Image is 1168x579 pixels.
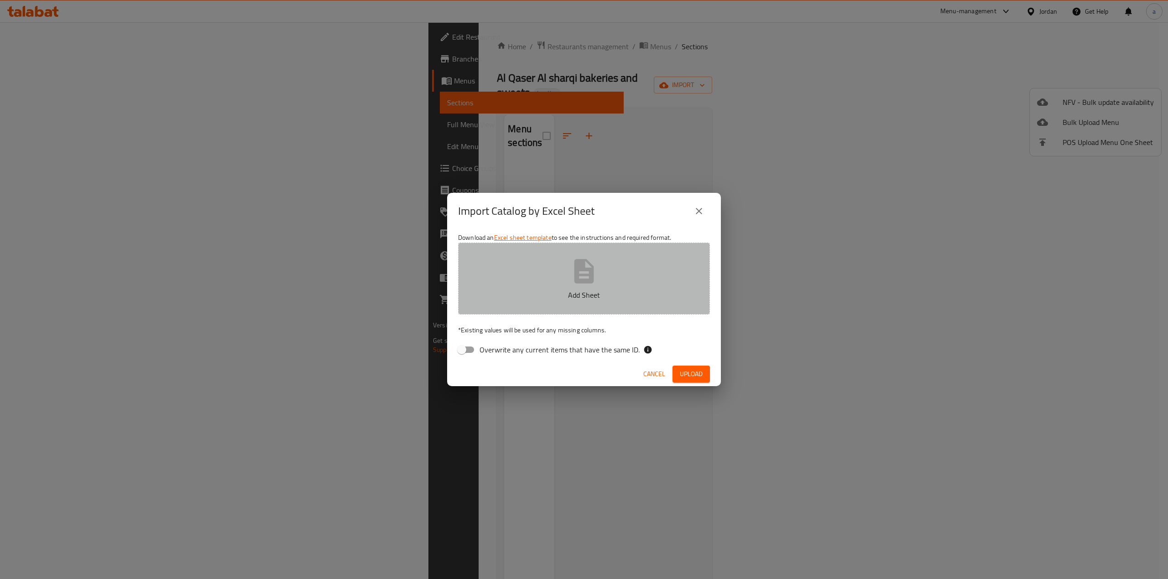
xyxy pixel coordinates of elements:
[673,366,710,383] button: Upload
[643,345,652,354] svg: If the overwrite option isn't selected, then the items that match an existing ID will be ignored ...
[458,243,710,315] button: Add Sheet
[447,229,721,362] div: Download an to see the instructions and required format.
[458,326,710,335] p: Existing values will be used for any missing columns.
[680,368,703,380] span: Upload
[494,232,552,243] a: Excel sheet template
[688,200,710,222] button: close
[458,204,594,218] h2: Import Catalog by Excel Sheet
[640,366,669,383] button: Cancel
[643,368,665,380] span: Cancel
[480,344,640,355] span: Overwrite any current items that have the same ID.
[472,289,696,300] p: Add Sheet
